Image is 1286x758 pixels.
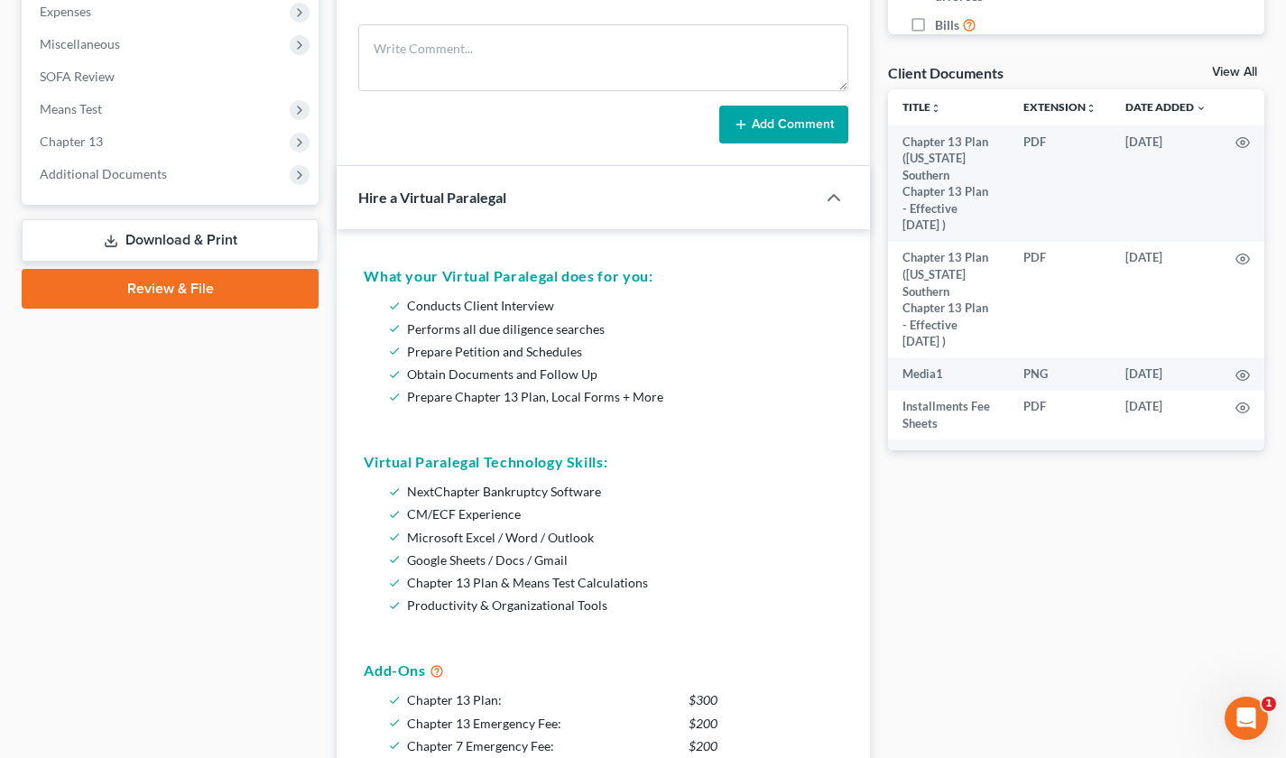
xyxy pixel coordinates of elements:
a: Titleunfold_more [902,100,941,114]
span: Miscellaneous [40,36,120,51]
li: CM/ECF Experience [407,503,836,525]
span: Bills [935,16,959,34]
li: Prepare Petition and Schedules [407,340,836,363]
span: $200 [689,735,717,757]
li: Performs all due diligence searches [407,318,836,340]
a: View All [1212,66,1257,79]
button: Add Comment [719,106,848,143]
span: SOFA Review [40,69,115,84]
span: 1 [1262,697,1276,711]
td: Media1 [888,439,1009,472]
li: NextChapter Bankruptcy Software [407,480,836,503]
td: Chapter 13 Plan ([US_STATE] Southern Chapter 13 Plan - Effective [DATE] ) [888,242,1009,358]
span: Additional Documents [40,166,167,181]
td: [DATE] [1111,242,1221,358]
li: Productivity & Organizational Tools [407,594,836,616]
li: Microsoft Excel / Word / Outlook [407,526,836,549]
td: [DATE] [1111,125,1221,242]
span: $200 [689,712,717,735]
h5: What your Virtual Paralegal does for you: [364,265,843,287]
td: [DATE] [1111,391,1221,440]
i: unfold_more [1086,103,1096,114]
a: Review & File [22,269,319,309]
td: [DATE] [1111,358,1221,391]
a: Date Added expand_more [1125,100,1207,114]
span: Chapter 13 Emergency Fee: [407,716,561,731]
li: Obtain Documents and Follow Up [407,363,836,385]
li: Chapter 13 Plan & Means Test Calculations [407,571,836,594]
td: Media1 [888,358,1009,391]
li: Google Sheets / Docs / Gmail [407,549,836,571]
span: $300 [689,689,717,711]
td: Installments Fee Sheets [888,391,1009,440]
a: SOFA Review [25,60,319,93]
div: Client Documents [888,63,1004,82]
h5: Virtual Paralegal Technology Skills: [364,451,843,473]
td: PDF [1009,391,1111,440]
span: Hire a Virtual Paralegal [358,189,506,206]
li: Conducts Client Interview [407,294,836,317]
td: Chapter 13 Plan ([US_STATE] Southern Chapter 13 Plan - Effective [DATE] ) [888,125,1009,242]
iframe: Intercom live chat [1225,697,1268,740]
i: expand_more [1196,103,1207,114]
li: Prepare Chapter 13 Plan, Local Forms + More [407,385,836,408]
td: PDF [1009,125,1111,242]
span: Means Test [40,101,102,116]
a: Download & Print [22,219,319,262]
td: PNG [1009,358,1111,391]
h5: Add-Ons [364,660,843,681]
span: Expenses [40,4,91,19]
i: unfold_more [930,103,941,114]
span: Chapter 7 Emergency Fee: [407,738,554,753]
a: Extensionunfold_more [1023,100,1096,114]
span: Chapter 13 Plan: [407,692,502,707]
td: JPG [1009,439,1111,472]
span: Chapter 13 [40,134,103,149]
td: [DATE] [1111,439,1221,472]
td: PDF [1009,242,1111,358]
